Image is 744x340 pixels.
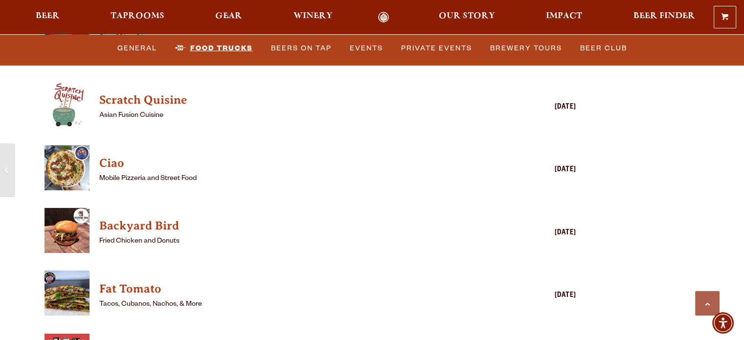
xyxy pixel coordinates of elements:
[99,173,494,185] p: Mobile Pizzeria and Street Food
[99,218,494,234] h4: Backyard Bird
[99,92,494,108] h4: Scratch Quisine
[99,156,494,171] h4: Ciao
[99,281,494,297] h4: Fat Tomato
[486,37,566,59] a: Brewery Tours
[45,145,90,196] a: View Ciao details (opens in a new window)
[633,12,695,20] span: Beer Finder
[540,12,588,23] a: Impact
[99,236,494,248] p: Fried Chicken and Donuts
[45,271,90,316] img: thumbnail food truck
[45,208,90,258] a: View Backyard Bird details (opens in a new window)
[99,154,494,173] a: View Ciao details (opens in a new window)
[439,12,495,20] span: Our Story
[498,227,576,239] div: [DATE]
[695,291,720,316] a: Scroll to top
[45,82,90,127] img: thumbnail food truck
[99,279,494,299] a: View Fat Tomato details (opens in a new window)
[576,37,631,59] a: Beer Club
[99,216,494,236] a: View Backyard Bird details (opens in a new window)
[99,110,494,122] p: Asian Fusion Cuisine
[546,12,582,20] span: Impact
[104,12,171,23] a: Taprooms
[498,164,576,176] div: [DATE]
[99,299,494,311] p: Tacos, Cubanos, Nachos, & More
[712,312,734,334] div: Accessibility Menu
[267,37,336,59] a: Beers on Tap
[365,12,402,23] a: Odell Home
[215,12,242,20] span: Gear
[397,37,476,59] a: Private Events
[432,12,501,23] a: Our Story
[287,12,339,23] a: Winery
[99,91,494,110] a: View Scratch Quisine details (opens in a new window)
[209,12,248,23] a: Gear
[29,12,66,23] a: Beer
[498,290,576,302] div: [DATE]
[293,12,333,20] span: Winery
[627,12,701,23] a: Beer Finder
[45,271,90,321] a: View Fat Tomato details (opens in a new window)
[45,145,90,190] img: thumbnail food truck
[346,37,387,59] a: Events
[111,12,164,20] span: Taprooms
[498,102,576,113] div: [DATE]
[36,12,60,20] span: Beer
[45,208,90,253] img: thumbnail food truck
[113,37,161,59] a: General
[45,82,90,133] a: View Scratch Quisine details (opens in a new window)
[171,37,257,59] a: Food Trucks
